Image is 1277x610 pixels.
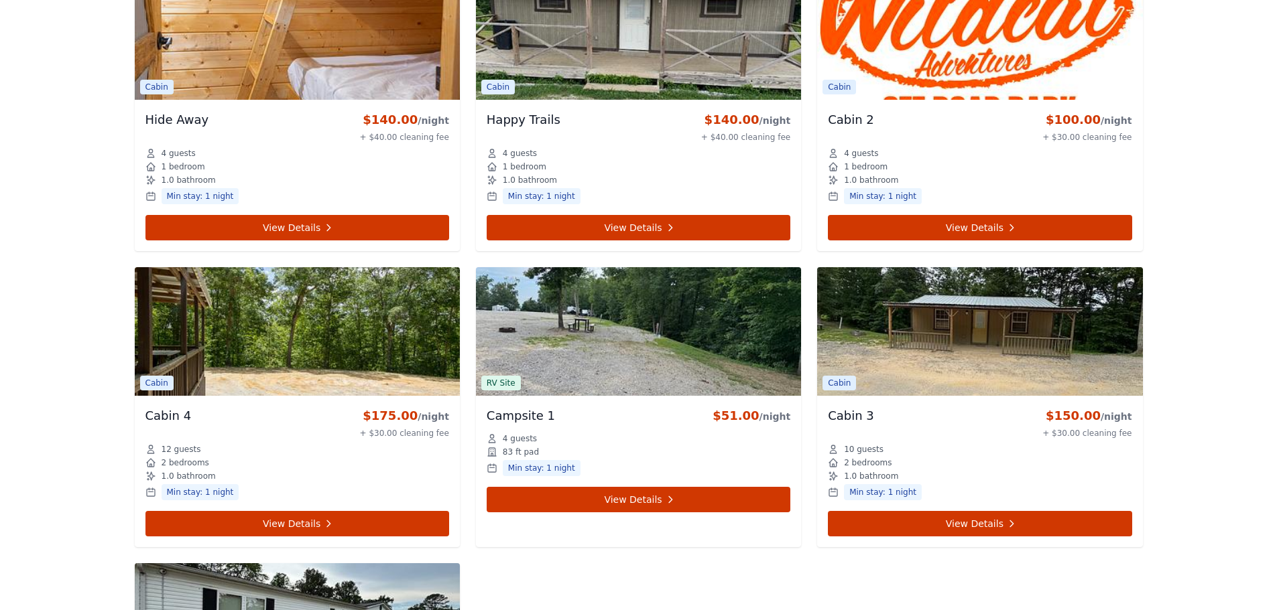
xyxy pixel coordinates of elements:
div: + $40.00 cleaning fee [360,132,449,143]
div: $51.00 [713,406,790,425]
span: /night [759,411,791,422]
span: 2 bedrooms [162,457,209,468]
a: View Details [487,487,790,512]
span: 2 bedrooms [844,457,892,468]
a: View Details [145,511,449,536]
h3: Cabin 2 [828,110,874,129]
span: Cabin [823,80,856,94]
span: 4 guests [844,148,878,159]
span: 1 bedroom [503,161,546,172]
a: View Details [487,215,790,240]
span: Min stay: 1 night [162,484,239,500]
span: 83 ft pad [503,447,539,457]
img: Campsite 1 [476,267,801,396]
span: 10 guests [844,444,884,455]
span: /night [1101,411,1132,422]
span: Cabin [823,376,856,390]
span: Min stay: 1 night [162,188,239,204]
span: Cabin [481,80,515,94]
span: /night [1101,115,1132,126]
div: $100.00 [1042,110,1132,129]
div: $140.00 [360,110,449,129]
a: View Details [828,511,1132,536]
div: + $30.00 cleaning fee [1042,132,1132,143]
h3: Happy Trails [487,110,560,129]
span: Cabin [140,80,174,94]
span: RV Site [481,376,521,390]
span: Cabin [140,376,174,390]
span: 4 guests [503,148,537,159]
div: $175.00 [360,406,449,425]
span: Min stay: 1 night [503,460,581,476]
a: View Details [145,215,449,240]
span: Min stay: 1 night [844,484,922,500]
span: 4 guests [503,433,537,444]
span: 1 bedroom [162,161,205,172]
span: /night [418,115,449,126]
span: 4 guests [162,148,196,159]
h3: Cabin 3 [828,406,874,425]
div: + $30.00 cleaning fee [360,428,449,439]
span: 1.0 bathroom [162,175,216,185]
span: 12 guests [162,444,201,455]
span: 1.0 bathroom [844,175,898,185]
img: Cabin 3 [817,267,1142,396]
span: Min stay: 1 night [503,188,581,204]
h3: Campsite 1 [487,406,555,425]
div: $150.00 [1042,406,1132,425]
h3: Cabin 4 [145,406,192,425]
span: 1 bedroom [844,161,888,172]
img: Cabin 4 [135,267,460,396]
a: View Details [828,215,1132,240]
div: + $40.00 cleaning fee [701,132,790,143]
span: /night [759,115,791,126]
span: 1.0 bathroom [844,471,898,481]
h3: Hide Away [145,110,209,129]
span: /night [418,411,449,422]
span: 1.0 bathroom [162,471,216,481]
div: + $30.00 cleaning fee [1042,428,1132,439]
div: $140.00 [701,110,790,129]
span: Min stay: 1 night [844,188,922,204]
span: 1.0 bathroom [503,175,557,185]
